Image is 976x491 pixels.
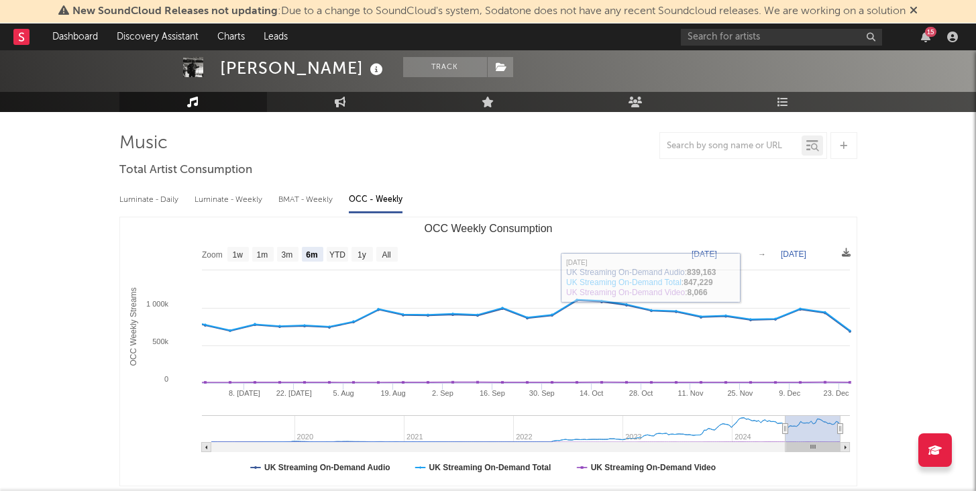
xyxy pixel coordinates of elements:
text: 9. Dec [779,389,800,397]
text: 25. Nov [727,389,753,397]
text: UK Streaming On-Demand Total [429,463,551,472]
span: Total Artist Consumption [119,162,252,178]
div: Luminate - Weekly [195,188,265,211]
text: 3m [281,250,292,260]
text: All [382,250,390,260]
text: Zoom [202,250,223,260]
text: OCC Weekly Streams [129,287,138,366]
text: 5. Aug [333,389,354,397]
text: 11. Nov [677,389,703,397]
text: UK Streaming On-Demand Video [590,463,715,472]
text: 6m [306,250,317,260]
text: 8. [DATE] [228,389,260,397]
a: Discovery Assistant [107,23,208,50]
span: New SoundCloud Releases not updating [72,6,278,17]
text: [DATE] [692,250,717,259]
text: 2. Sep [432,389,453,397]
div: BMAT - Weekly [278,188,335,211]
text: 1w [232,250,243,260]
text: UK Streaming On-Demand Audio [264,463,390,472]
div: 15 [925,27,936,37]
span: : Due to a change to SoundCloud's system, Sodatone does not have any recent Soundcloud releases. ... [72,6,906,17]
text: OCC Weekly Consumption [424,223,552,234]
text: 30. Sep [529,389,554,397]
a: Dashboard [43,23,107,50]
div: [PERSON_NAME] [220,57,386,79]
input: Search by song name or URL [660,141,802,152]
text: 500k [152,337,168,345]
text: 14. Oct [579,389,602,397]
svg: OCC Weekly Consumption [120,217,857,486]
input: Search for artists [681,29,882,46]
div: Luminate - Daily [119,188,181,211]
text: 28. Oct [629,389,652,397]
a: Leads [254,23,297,50]
button: Track [403,57,487,77]
text: 1y [358,250,366,260]
text: 22. [DATE] [276,389,311,397]
text: 0 [164,375,168,383]
text: 16. Sep [479,389,504,397]
text: 19. Aug [380,389,405,397]
text: 1 000k [146,300,168,308]
span: Dismiss [910,6,918,17]
text: → [758,250,766,259]
text: 1m [256,250,268,260]
text: 23. Dec [823,389,849,397]
text: YTD [329,250,345,260]
button: 15 [921,32,930,42]
text: [DATE] [781,250,806,259]
div: OCC - Weekly [349,188,402,211]
a: Charts [208,23,254,50]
